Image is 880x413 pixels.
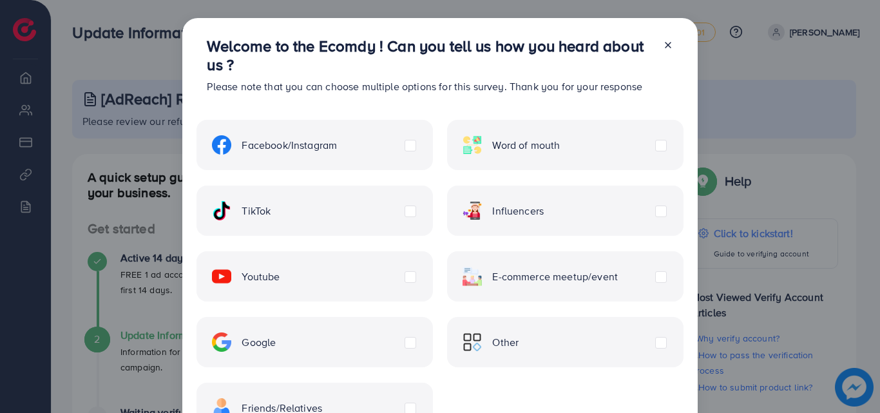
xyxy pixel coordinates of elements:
img: ic-facebook.134605ef.svg [212,135,231,155]
img: ic-influencers.a620ad43.svg [463,201,482,220]
img: ic-other.99c3e012.svg [463,332,482,352]
img: ic-word-of-mouth.a439123d.svg [463,135,482,155]
span: Other [492,335,519,350]
span: Google [242,335,276,350]
img: ic-google.5bdd9b68.svg [212,332,231,352]
span: TikTok [242,204,271,218]
span: Influencers [492,204,544,218]
span: E-commerce meetup/event [492,269,618,284]
p: Please note that you can choose multiple options for this survey. Thank you for your response [207,79,652,94]
img: ic-ecommerce.d1fa3848.svg [463,267,482,286]
span: Youtube [242,269,280,284]
img: ic-tiktok.4b20a09a.svg [212,201,231,220]
span: Word of mouth [492,138,560,153]
img: ic-youtube.715a0ca2.svg [212,267,231,286]
h3: Welcome to the Ecomdy ! Can you tell us how you heard about us ? [207,37,652,74]
span: Facebook/Instagram [242,138,337,153]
